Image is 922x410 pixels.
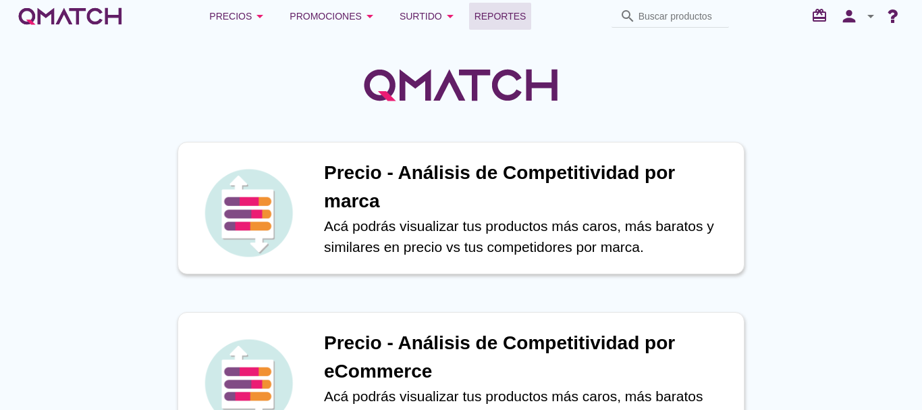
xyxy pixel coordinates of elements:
i: arrow_drop_down [362,8,378,24]
p: Acá podrás visualizar tus productos más caros, más baratos y similares en precio vs tus competido... [324,215,730,258]
i: redeem [811,7,833,24]
a: iconPrecio - Análisis de Competitividad por marcaAcá podrás visualizar tus productos más caros, m... [159,142,763,274]
span: Reportes [474,8,526,24]
i: arrow_drop_down [252,8,268,24]
button: Promociones [279,3,389,30]
input: Buscar productos [639,5,721,27]
i: arrow_drop_down [863,8,879,24]
div: Precios [209,8,268,24]
i: arrow_drop_down [442,8,458,24]
h1: Precio - Análisis de Competitividad por marca [324,159,730,215]
div: Surtido [400,8,458,24]
img: QMatchLogo [360,51,562,119]
div: Promociones [290,8,378,24]
h1: Precio - Análisis de Competitividad por eCommerce [324,329,730,386]
button: Precios [198,3,279,30]
button: Surtido [389,3,469,30]
a: Reportes [469,3,532,30]
a: white-qmatch-logo [16,3,124,30]
i: search [620,8,636,24]
i: person [836,7,863,26]
img: icon [201,165,296,260]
